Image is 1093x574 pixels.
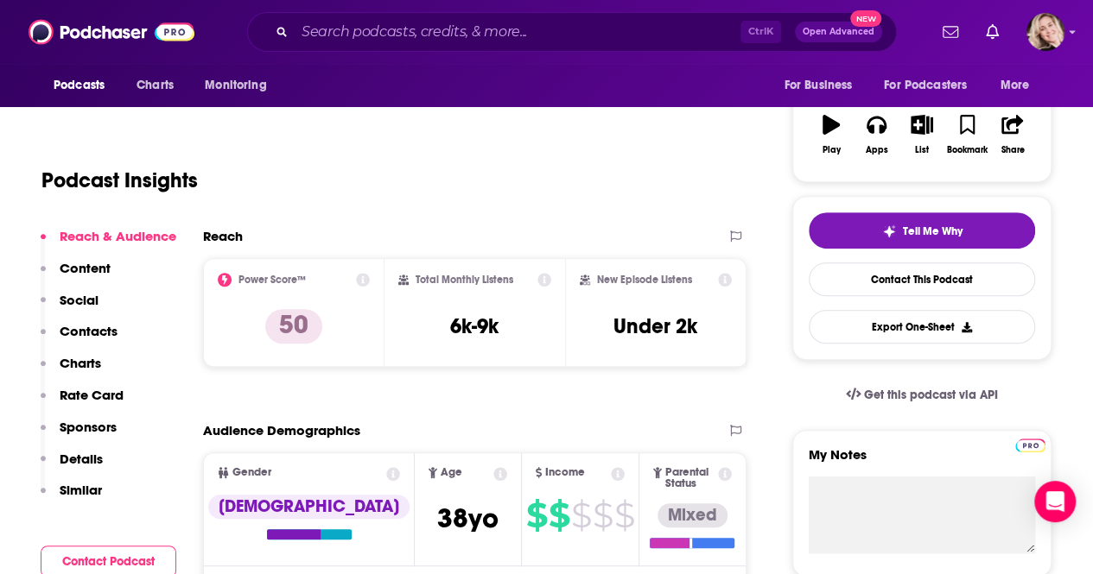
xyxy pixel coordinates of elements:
div: Bookmark [947,145,988,155]
span: Ctrl K [740,21,781,43]
span: Gender [232,467,271,478]
span: $ [571,501,591,529]
a: Pro website [1015,436,1045,452]
button: Play [809,104,854,166]
span: Income [545,467,585,478]
button: Contacts [41,323,118,355]
input: Search podcasts, credits, & more... [295,18,740,46]
button: open menu [988,69,1052,102]
button: tell me why sparkleTell Me Why [809,212,1035,249]
p: 50 [265,309,322,344]
span: More [1001,73,1030,98]
h3: 6k-9k [450,313,499,339]
span: For Podcasters [884,73,967,98]
span: $ [549,501,569,529]
div: Share [1001,145,1024,155]
div: Search podcasts, credits, & more... [247,12,897,52]
div: [DEMOGRAPHIC_DATA] [208,495,410,519]
span: Tell Me Why [903,224,963,238]
a: Contact This Podcast [809,262,1035,296]
button: Bookmark [944,104,989,166]
button: Sponsors [41,419,117,451]
div: List [915,145,929,155]
p: Reach & Audience [60,228,176,244]
span: Parental Status [665,467,715,489]
img: tell me why sparkle [882,224,896,238]
span: For Business [784,73,852,98]
button: open menu [772,69,874,102]
p: Similar [60,482,102,498]
h2: Reach [203,228,243,244]
img: User Profile [1026,13,1064,51]
span: Monitoring [205,73,266,98]
div: Open Intercom Messenger [1034,481,1076,522]
span: $ [593,501,613,529]
a: Show notifications dropdown [936,17,965,47]
button: open menu [41,69,127,102]
span: Podcasts [54,73,105,98]
span: $ [614,501,634,529]
img: Podchaser Pro [1015,438,1045,452]
span: Logged in as kkclayton [1026,13,1064,51]
button: List [899,104,944,166]
h2: Audience Demographics [203,422,360,438]
a: Show notifications dropdown [979,17,1006,47]
div: Play [823,145,841,155]
button: Similar [41,482,102,514]
button: open menu [873,69,992,102]
a: Charts [125,69,184,102]
p: Social [60,292,98,308]
h3: Under 2k [613,313,697,339]
span: Age [441,467,462,478]
button: Charts [41,355,101,387]
button: Open AdvancedNew [795,22,882,42]
p: Charts [60,355,101,371]
p: Sponsors [60,419,117,435]
button: Social [41,292,98,324]
p: Rate Card [60,387,124,403]
button: Rate Card [41,387,124,419]
span: Get this podcast via API [864,388,998,402]
p: Details [60,451,103,467]
div: Mixed [658,503,728,527]
span: Open Advanced [803,28,874,36]
span: $ [526,501,547,529]
label: My Notes [809,446,1035,476]
button: Apps [854,104,899,166]
p: Contacts [60,323,118,339]
span: Charts [137,73,174,98]
h2: Total Monthly Listens [416,274,513,286]
button: Content [41,260,111,292]
span: 38 yo [437,501,499,535]
p: Content [60,260,111,276]
h2: Power Score™ [238,274,306,286]
a: Get this podcast via API [832,374,1012,416]
button: Share [990,104,1035,166]
img: Podchaser - Follow, Share and Rate Podcasts [29,16,194,48]
h1: Podcast Insights [41,167,198,193]
span: New [850,10,881,27]
button: open menu [193,69,289,102]
div: Apps [866,145,888,155]
button: Details [41,451,103,483]
h2: New Episode Listens [597,274,692,286]
button: Reach & Audience [41,228,176,260]
button: Export One-Sheet [809,310,1035,344]
button: Show profile menu [1026,13,1064,51]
